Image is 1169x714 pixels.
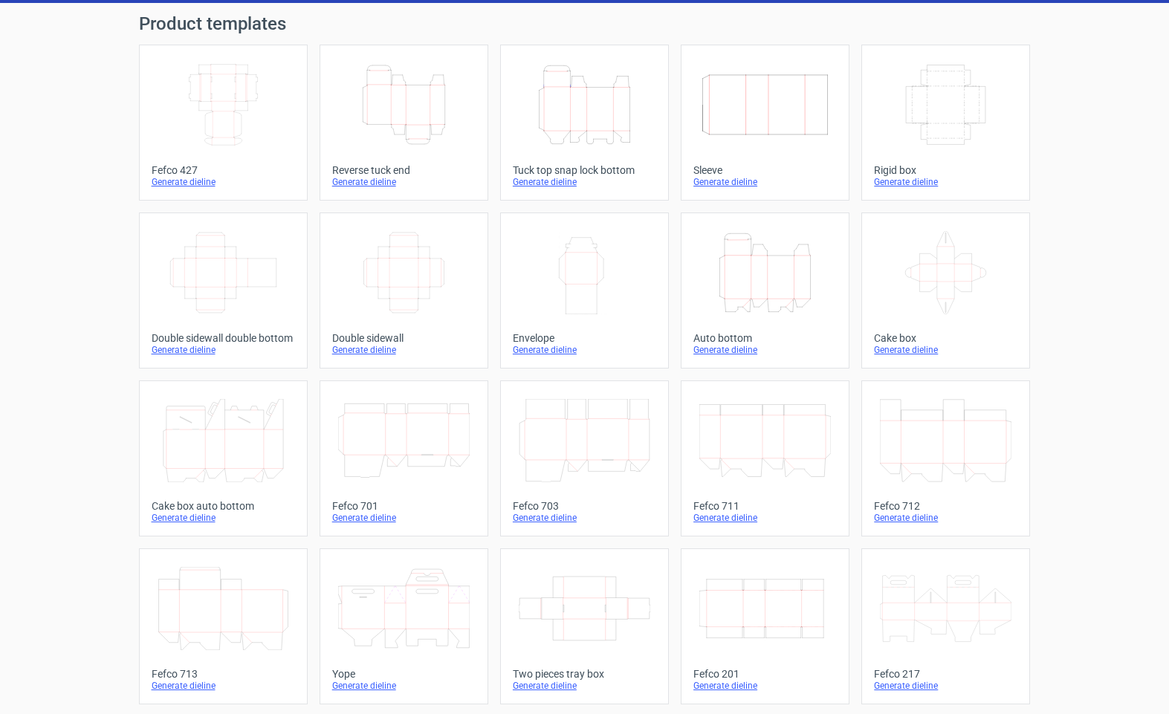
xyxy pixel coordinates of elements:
a: Fefco 701Generate dieline [320,380,488,536]
div: Generate dieline [693,176,837,188]
a: Cake boxGenerate dieline [861,212,1030,369]
div: Generate dieline [152,176,295,188]
a: Fefco 712Generate dieline [861,380,1030,536]
a: Fefco 427Generate dieline [139,45,308,201]
a: Fefco 217Generate dieline [861,548,1030,704]
a: Two pieces tray boxGenerate dieline [500,548,669,704]
div: Generate dieline [513,512,656,524]
div: Reverse tuck end [332,164,476,176]
div: Double sidewall double bottom [152,332,295,344]
div: Fefco 201 [693,668,837,680]
div: Generate dieline [693,344,837,356]
div: Double sidewall [332,332,476,344]
div: Generate dieline [332,680,476,692]
div: Generate dieline [693,512,837,524]
div: Yope [332,668,476,680]
div: Fefco 703 [513,500,656,512]
div: Two pieces tray box [513,668,656,680]
div: Fefco 217 [874,668,1017,680]
div: Envelope [513,332,656,344]
div: Generate dieline [152,344,295,356]
div: Fefco 713 [152,668,295,680]
a: SleeveGenerate dieline [681,45,849,201]
a: Fefco 201Generate dieline [681,548,849,704]
div: Generate dieline [513,680,656,692]
a: YopeGenerate dieline [320,548,488,704]
div: Cake box [874,332,1017,344]
div: Generate dieline [693,680,837,692]
div: Tuck top snap lock bottom [513,164,656,176]
a: Fefco 713Generate dieline [139,548,308,704]
div: Generate dieline [874,680,1017,692]
div: Fefco 701 [332,500,476,512]
div: Cake box auto bottom [152,500,295,512]
a: Tuck top snap lock bottomGenerate dieline [500,45,669,201]
a: Fefco 711Generate dieline [681,380,849,536]
a: EnvelopeGenerate dieline [500,212,669,369]
div: Generate dieline [332,344,476,356]
a: Double sidewallGenerate dieline [320,212,488,369]
a: Double sidewall double bottomGenerate dieline [139,212,308,369]
div: Generate dieline [874,512,1017,524]
div: Rigid box [874,164,1017,176]
a: Reverse tuck endGenerate dieline [320,45,488,201]
div: Fefco 712 [874,500,1017,512]
div: Fefco 427 [152,164,295,176]
div: Generate dieline [513,344,656,356]
a: Cake box auto bottomGenerate dieline [139,380,308,536]
h1: Product templates [139,15,1031,33]
div: Generate dieline [874,176,1017,188]
div: Generate dieline [874,344,1017,356]
div: Sleeve [693,164,837,176]
div: Generate dieline [152,680,295,692]
div: Auto bottom [693,332,837,344]
a: Fefco 703Generate dieline [500,380,669,536]
div: Fefco 711 [693,500,837,512]
a: Rigid boxGenerate dieline [861,45,1030,201]
a: Auto bottomGenerate dieline [681,212,849,369]
div: Generate dieline [332,176,476,188]
div: Generate dieline [513,176,656,188]
div: Generate dieline [152,512,295,524]
div: Generate dieline [332,512,476,524]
